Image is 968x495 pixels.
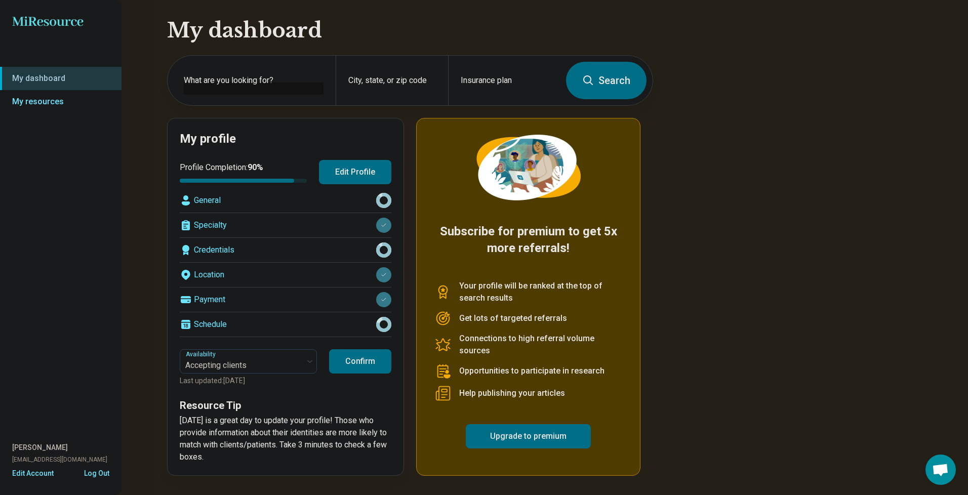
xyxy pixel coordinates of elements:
[459,280,622,304] p: Your profile will be ranked at the top of search results
[180,213,391,237] div: Specialty
[12,442,68,453] span: [PERSON_NAME]
[459,333,622,357] p: Connections to high referral volume sources
[319,160,391,184] button: Edit Profile
[459,312,567,324] p: Get lots of targeted referrals
[180,415,391,463] p: [DATE] is a great day to update your profile! Those who provide information about their identitie...
[180,263,391,287] div: Location
[566,62,647,99] button: Search
[180,312,391,337] div: Schedule
[180,287,391,312] div: Payment
[167,16,653,45] h1: My dashboard
[435,223,622,268] h2: Subscribe for premium to get 5x more referrals!
[466,424,591,448] a: Upgrade to premium
[459,387,565,399] p: Help publishing your articles
[84,468,109,476] button: Log Out
[925,455,956,485] div: Open chat
[180,398,391,412] h3: Resource Tip
[248,162,263,172] span: 90 %
[459,365,604,377] p: Opportunities to participate in research
[180,376,317,386] p: Last updated: [DATE]
[12,455,107,464] span: [EMAIL_ADDRESS][DOMAIN_NAME]
[180,238,391,262] div: Credentials
[12,468,54,479] button: Edit Account
[180,131,391,148] h2: My profile
[184,74,324,87] label: What are you looking for?
[186,351,218,358] label: Availability
[180,161,307,183] div: Profile Completion:
[180,188,391,213] div: General
[329,349,391,374] button: Confirm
